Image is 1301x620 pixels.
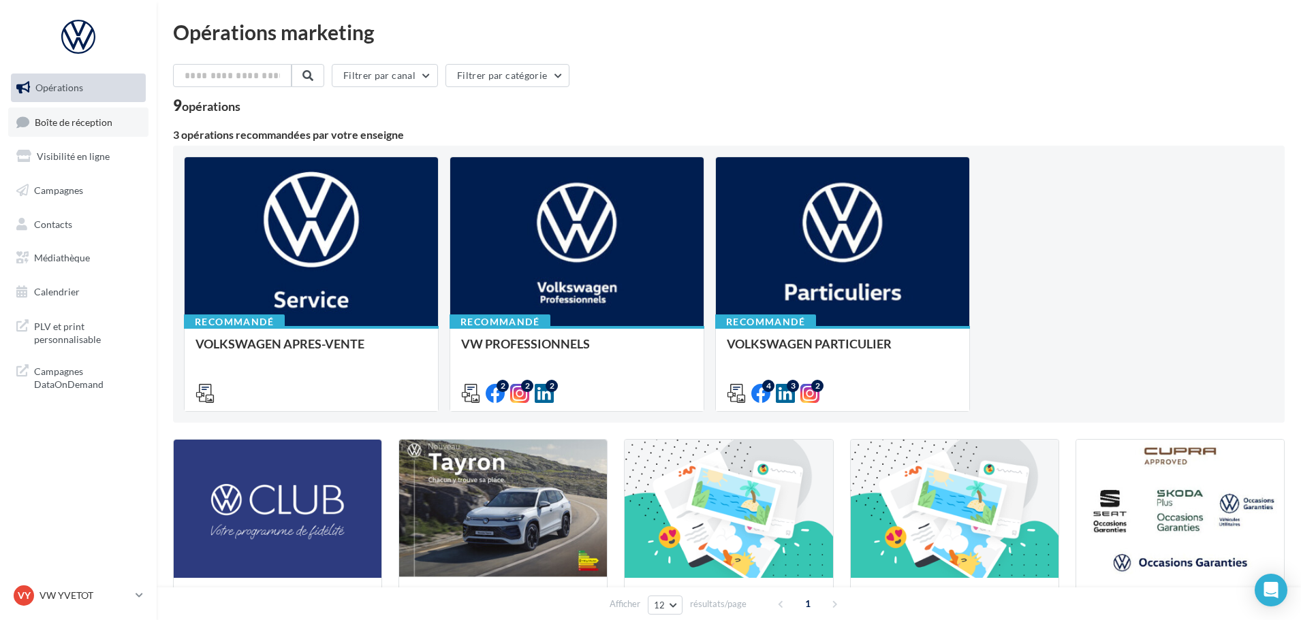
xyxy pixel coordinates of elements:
span: 1 [797,593,819,615]
span: Campagnes [34,184,83,196]
a: Opérations [8,74,148,102]
div: 9 [173,98,240,113]
span: Médiathèque [34,252,90,263]
button: Filtrer par catégorie [445,64,569,87]
div: Open Intercom Messenger [1255,574,1287,606]
span: Boîte de réception [35,116,112,127]
a: Campagnes DataOnDemand [8,357,148,397]
a: Calendrier [8,278,148,306]
div: Recommandé [450,314,550,329]
span: Calendrier [34,286,80,297]
a: VY VW YVETOT [11,583,146,608]
div: Recommandé [715,314,816,329]
a: PLV et print personnalisable [8,312,148,352]
span: résultats/page [690,598,747,610]
span: Opérations [35,82,83,93]
div: 3 opérations recommandées par votre enseigne [173,129,1285,140]
a: Visibilité en ligne [8,142,148,171]
div: 2 [497,380,509,392]
span: Contacts [34,218,72,229]
a: Contacts [8,210,148,239]
span: 12 [654,600,665,610]
span: VOLKSWAGEN PARTICULIER [727,336,892,351]
span: Afficher [610,598,640,610]
a: Campagnes [8,176,148,205]
span: VW PROFESSIONNELS [461,336,590,351]
a: Boîte de réception [8,108,148,137]
button: Filtrer par canal [332,64,438,87]
div: Recommandé [184,314,285,329]
button: 12 [648,595,683,615]
div: Opérations marketing [173,22,1285,42]
span: PLV et print personnalisable [34,317,140,346]
div: 3 [787,380,799,392]
div: opérations [182,100,240,112]
div: 4 [762,380,774,392]
span: VY [18,589,31,602]
div: 2 [811,380,824,392]
div: 2 [521,380,533,392]
div: 2 [546,380,558,392]
span: Visibilité en ligne [37,150,110,162]
span: Campagnes DataOnDemand [34,362,140,391]
span: VOLKSWAGEN APRES-VENTE [195,336,364,351]
a: Médiathèque [8,244,148,272]
p: VW YVETOT [40,589,130,602]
